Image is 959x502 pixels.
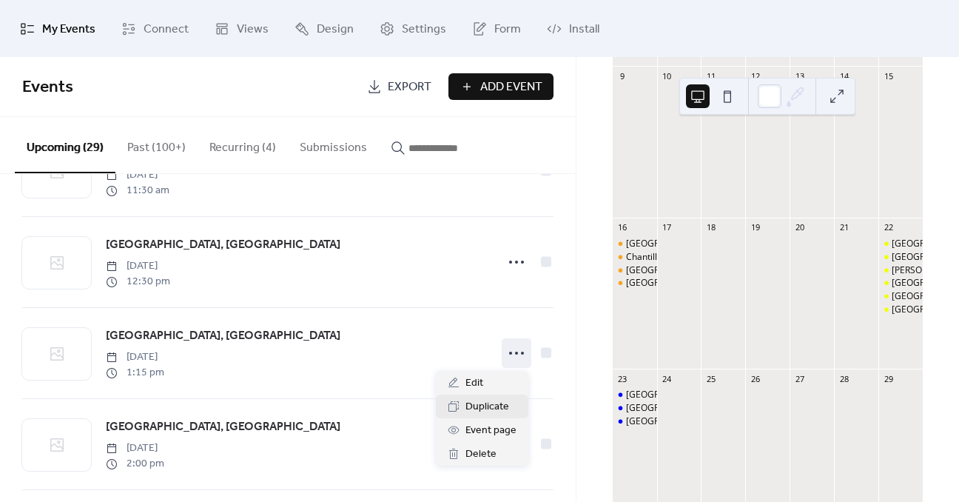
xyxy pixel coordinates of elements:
[838,373,849,384] div: 28
[662,70,673,81] div: 10
[705,373,716,384] div: 25
[494,18,521,41] span: Form
[144,18,189,41] span: Connect
[750,373,761,384] div: 26
[617,222,628,233] div: 16
[569,18,599,41] span: Install
[42,18,95,41] span: My Events
[198,117,288,172] button: Recurring (4)
[794,222,805,233] div: 20
[106,327,340,345] span: [GEOGRAPHIC_DATA], [GEOGRAPHIC_DATA]
[794,70,805,81] div: 13
[461,6,532,51] a: Form
[626,238,810,250] div: [GEOGRAPHIC_DATA], [GEOGRAPHIC_DATA]
[878,277,923,290] div: Funkstown, MD
[465,446,497,463] span: Delete
[356,73,443,100] a: Export
[448,73,553,100] button: Add Event
[626,264,810,277] div: [GEOGRAPHIC_DATA], [GEOGRAPHIC_DATA]
[750,70,761,81] div: 12
[878,304,923,316] div: Chambersburg, PA
[613,415,657,428] div: Annapolis, MD
[878,290,923,303] div: Green Castle, PA
[838,222,849,233] div: 21
[22,71,73,104] span: Events
[237,18,269,41] span: Views
[705,70,716,81] div: 11
[388,78,431,96] span: Export
[106,274,170,290] span: 12:30 pm
[705,222,716,233] div: 18
[106,236,340,254] span: [GEOGRAPHIC_DATA], [GEOGRAPHIC_DATA]
[878,264,923,277] div: Frederick, MD
[662,373,673,384] div: 24
[613,402,657,415] div: Upper Marlboro, MD
[288,117,379,172] button: Submissions
[369,6,457,51] a: Settings
[838,70,849,81] div: 14
[883,70,894,81] div: 15
[106,349,164,365] span: [DATE]
[317,18,354,41] span: Design
[613,238,657,250] div: Falls Church, VA
[203,6,280,51] a: Views
[106,235,340,255] a: [GEOGRAPHIC_DATA], [GEOGRAPHIC_DATA]
[750,222,761,233] div: 19
[465,398,509,416] span: Duplicate
[106,183,169,198] span: 11:30 am
[106,418,340,436] span: [GEOGRAPHIC_DATA], [GEOGRAPHIC_DATA]
[9,6,107,51] a: My Events
[402,18,446,41] span: Settings
[465,422,516,440] span: Event page
[106,167,169,183] span: [DATE]
[626,389,810,401] div: [GEOGRAPHIC_DATA], [GEOGRAPHIC_DATA]
[613,264,657,277] div: Haymarket, VA
[106,365,164,381] span: 1:15 pm
[106,418,340,437] a: [GEOGRAPHIC_DATA], [GEOGRAPHIC_DATA]
[465,375,483,392] span: Edit
[15,117,115,173] button: Upcoming (29)
[613,277,657,290] div: Strasburg, VA
[613,251,657,264] div: Chantilly, VA
[883,222,894,233] div: 22
[617,373,628,384] div: 23
[110,6,200,51] a: Connect
[878,251,923,264] div: Lovettsville, VA
[115,117,198,172] button: Past (100+)
[626,277,810,290] div: [GEOGRAPHIC_DATA], [GEOGRAPHIC_DATA]
[613,389,657,401] div: Alexandria, VA
[883,373,894,384] div: 29
[283,6,365,51] a: Design
[480,78,542,96] span: Add Event
[536,6,610,51] a: Install
[662,222,673,233] div: 17
[617,70,628,81] div: 9
[878,238,923,250] div: Leesburg, VA
[106,327,340,346] a: [GEOGRAPHIC_DATA], [GEOGRAPHIC_DATA]
[794,373,805,384] div: 27
[626,402,810,415] div: [GEOGRAPHIC_DATA], [GEOGRAPHIC_DATA]
[626,251,756,264] div: Chantilly, [GEOGRAPHIC_DATA]
[106,441,164,456] span: [DATE]
[106,258,170,274] span: [DATE]
[626,415,810,428] div: [GEOGRAPHIC_DATA], [GEOGRAPHIC_DATA]
[106,456,164,472] span: 2:00 pm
